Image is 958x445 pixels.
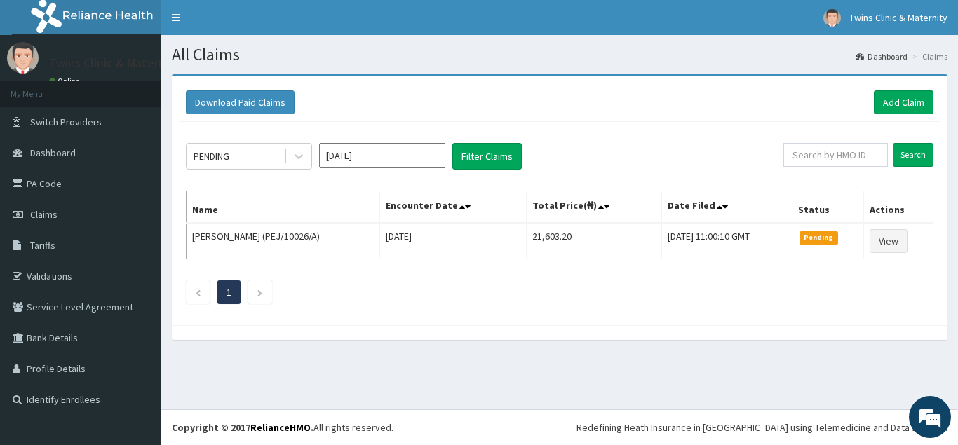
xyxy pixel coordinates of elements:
[257,286,263,299] a: Next page
[909,50,947,62] li: Claims
[864,191,933,224] th: Actions
[319,143,445,168] input: Select Month and Year
[526,223,661,259] td: 21,603.20
[161,409,958,445] footer: All rights reserved.
[576,420,947,434] div: Redefining Heath Insurance in [GEOGRAPHIC_DATA] using Telemedicine and Data Science!
[187,223,380,259] td: [PERSON_NAME] (PEJ/10026/A)
[526,191,661,224] th: Total Price(₦)
[49,76,83,86] a: Online
[30,239,55,252] span: Tariffs
[30,208,58,221] span: Claims
[380,191,526,224] th: Encounter Date
[783,143,888,167] input: Search by HMO ID
[186,90,295,114] button: Download Paid Claims
[380,223,526,259] td: [DATE]
[849,11,947,24] span: Twins Clinic & Maternity
[893,143,933,167] input: Search
[7,42,39,74] img: User Image
[172,421,313,434] strong: Copyright © 2017 .
[30,146,76,159] span: Dashboard
[792,191,864,224] th: Status
[874,90,933,114] a: Add Claim
[195,286,201,299] a: Previous page
[172,46,947,64] h1: All Claims
[187,191,380,224] th: Name
[250,421,311,434] a: RelianceHMO
[194,149,229,163] div: PENDING
[661,191,792,224] th: Date Filed
[227,286,231,299] a: Page 1 is your current page
[800,231,838,244] span: Pending
[452,143,522,170] button: Filter Claims
[661,223,792,259] td: [DATE] 11:00:10 GMT
[30,116,102,128] span: Switch Providers
[870,229,908,253] a: View
[49,57,180,69] p: Twins Clinic & Maternity
[823,9,841,27] img: User Image
[856,50,908,62] a: Dashboard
